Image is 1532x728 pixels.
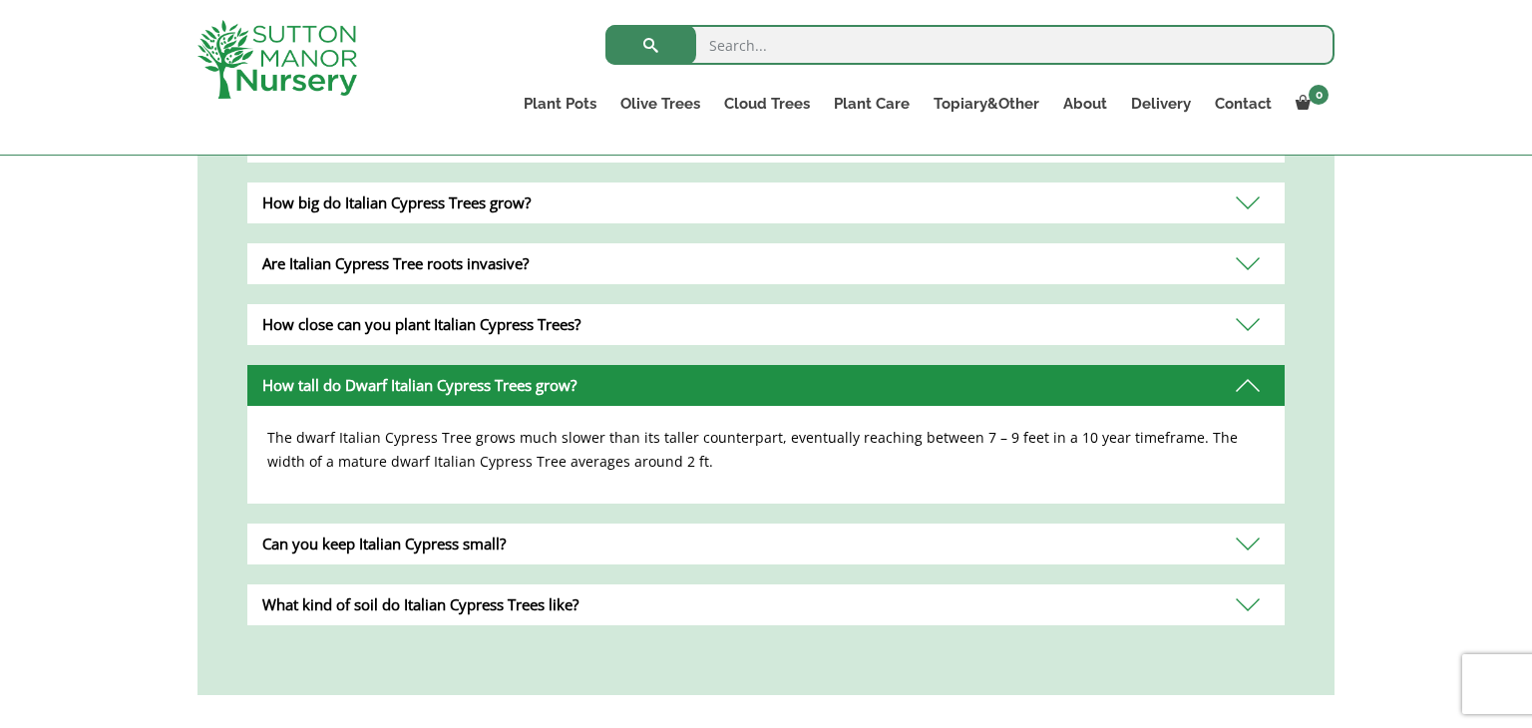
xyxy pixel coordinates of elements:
span: 0 [1309,85,1329,105]
div: How close can you plant Italian Cypress Trees? [247,304,1285,345]
a: Delivery [1119,90,1203,118]
div: Can you keep Italian Cypress small? [247,524,1285,564]
p: The dwarf Italian Cypress Tree grows much slower than its taller counterpart, eventually reaching... [267,426,1265,474]
a: Contact [1203,90,1284,118]
div: How tall do Dwarf Italian Cypress Trees grow? [247,365,1285,406]
div: What kind of soil do Italian Cypress Trees like? [247,584,1285,625]
a: About [1051,90,1119,118]
a: Plant Pots [512,90,608,118]
a: Olive Trees [608,90,712,118]
a: Cloud Trees [712,90,822,118]
div: Are Italian Cypress Tree roots invasive? [247,243,1285,284]
img: logo [197,20,357,99]
a: Plant Care [822,90,922,118]
div: How big do Italian Cypress Trees grow? [247,182,1285,223]
a: 0 [1284,90,1335,118]
input: Search... [605,25,1335,65]
a: Topiary&Other [922,90,1051,118]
